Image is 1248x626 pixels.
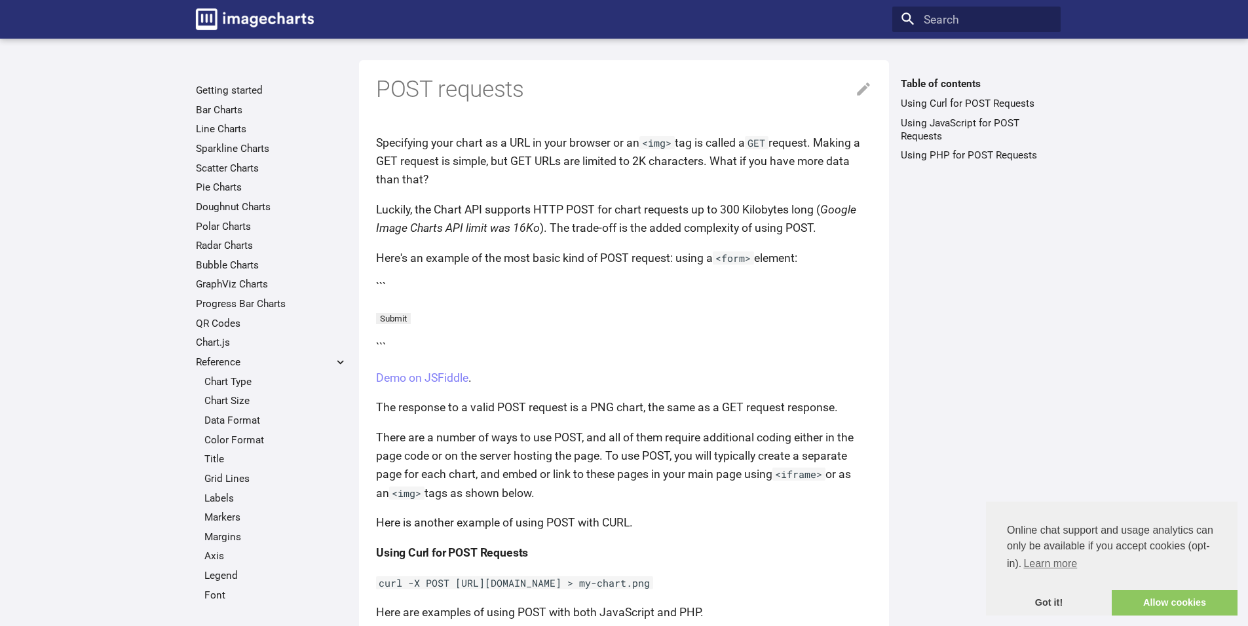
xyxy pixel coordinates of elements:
a: Markers [204,511,347,524]
p: The response to a valid POST request is a PNG chart, the same as a GET request response. [376,398,872,416]
a: Chart Type [204,375,347,388]
a: Font [204,589,347,602]
a: Scatter Charts [196,162,347,175]
a: Bubble Charts [196,259,347,272]
a: Grid Lines [204,472,347,485]
a: Pie Charts [196,181,347,194]
a: Doughnut Charts [196,200,347,213]
a: GraphViz Charts [196,278,347,291]
a: Bar Charts [196,103,347,117]
a: Margins [204,530,347,543]
a: Axis [204,549,347,562]
em: Google Image Charts API limit was 16Ko [376,203,856,234]
p: Here are examples of using POST with both JavaScript and PHP. [376,603,872,621]
input: Search [892,7,1061,33]
a: Background [204,608,347,621]
a: Labels [204,492,347,505]
code: curl -X POST [URL][DOMAIN_NAME] > my-chart.png [376,576,653,589]
a: dismiss cookie message [986,590,1112,616]
a: Demo on JSFiddle [376,371,468,384]
p: Here is another example of using POST with CURL. [376,513,872,532]
span: Online chat support and usage analytics can only be available if you accept cookies (opt-in). [1007,523,1217,574]
a: allow cookies [1112,590,1238,616]
a: Using Curl for POST Requests [901,97,1052,110]
a: Chart Size [204,394,347,407]
input: Submit [376,313,411,324]
a: Getting started [196,84,347,97]
img: logo [196,9,314,30]
p: Here's an example of the most basic kind of POST request: using a element: [376,249,872,267]
a: Title [204,452,347,466]
a: Chart.js [196,336,347,349]
p: Luckily, the Chart API supports HTTP POST for chart requests up to 300 Kilobytes long ( ). The tr... [376,200,872,237]
a: QR Codes [196,317,347,330]
p: ``` [376,339,872,357]
a: Progress Bar Charts [196,297,347,310]
code: <iframe> [772,468,825,481]
a: Color Format [204,433,347,447]
div: cookieconsent [986,502,1238,616]
label: Table of contents [892,77,1061,90]
label: Reference [196,356,347,369]
a: Line Charts [196,122,347,136]
a: Using JavaScript for POST Requests [901,117,1052,143]
h1: POST requests [376,75,872,105]
a: Legend [204,569,347,582]
h4: Using Curl for POST Requests [376,543,872,562]
code: <form> [713,251,754,265]
a: Image-Charts documentation [190,3,320,35]
a: Polar Charts [196,220,347,233]
p: ``` [376,278,872,297]
a: Data Format [204,414,347,427]
a: learn more about cookies [1021,554,1079,574]
p: . [376,369,872,387]
code: <img> [389,487,425,500]
p: Specifying your chart as a URL in your browser or an tag is called a request. Making a GET reques... [376,134,872,189]
code: GET [745,136,768,149]
a: Radar Charts [196,239,347,252]
code: <img> [639,136,675,149]
a: Sparkline Charts [196,142,347,155]
p: There are a number of ways to use POST, and all of them require additional coding either in the p... [376,428,872,502]
nav: Table of contents [892,77,1061,162]
a: Using PHP for POST Requests [901,149,1052,162]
